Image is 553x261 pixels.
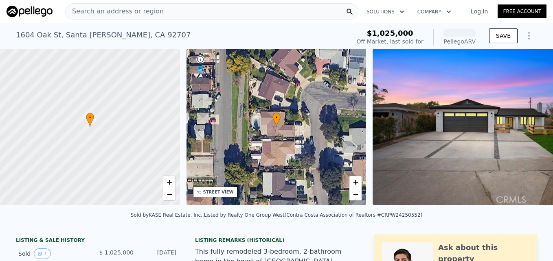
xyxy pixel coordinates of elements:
[86,113,94,127] div: •
[163,188,176,200] a: Zoom out
[204,212,423,218] div: Listed by Realty One Group West (Contra Costa Association of Realtors #CRPW24250552)
[99,249,134,256] span: $ 1,025,000
[131,212,204,218] div: Sold by KASE Real Estate, Inc. .
[18,248,91,259] div: Sold
[86,114,94,121] span: •
[167,177,172,187] span: +
[272,114,281,121] span: •
[16,29,191,41] div: 1604 Oak St , Santa [PERSON_NAME] , CA 92707
[461,7,498,15] a: Log In
[521,28,537,44] button: Show Options
[16,237,179,245] div: LISTING & SALE HISTORY
[34,248,51,259] button: View historical data
[163,176,176,188] a: Zoom in
[489,28,518,43] button: SAVE
[443,37,476,46] div: Pellego ARV
[360,4,411,19] button: Solutions
[357,37,424,46] div: Off Market, last sold for
[272,113,281,127] div: •
[167,189,172,199] span: −
[7,6,53,17] img: Pellego
[349,188,362,200] a: Zoom out
[349,176,362,188] a: Zoom in
[203,189,234,195] div: STREET VIEW
[498,4,546,18] a: Free Account
[195,237,358,244] div: Listing Remarks (Historical)
[353,177,358,187] span: +
[140,248,176,259] div: [DATE]
[411,4,458,19] button: Company
[66,7,164,16] span: Search an address or region
[353,189,358,199] span: −
[367,29,413,37] span: $1,025,000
